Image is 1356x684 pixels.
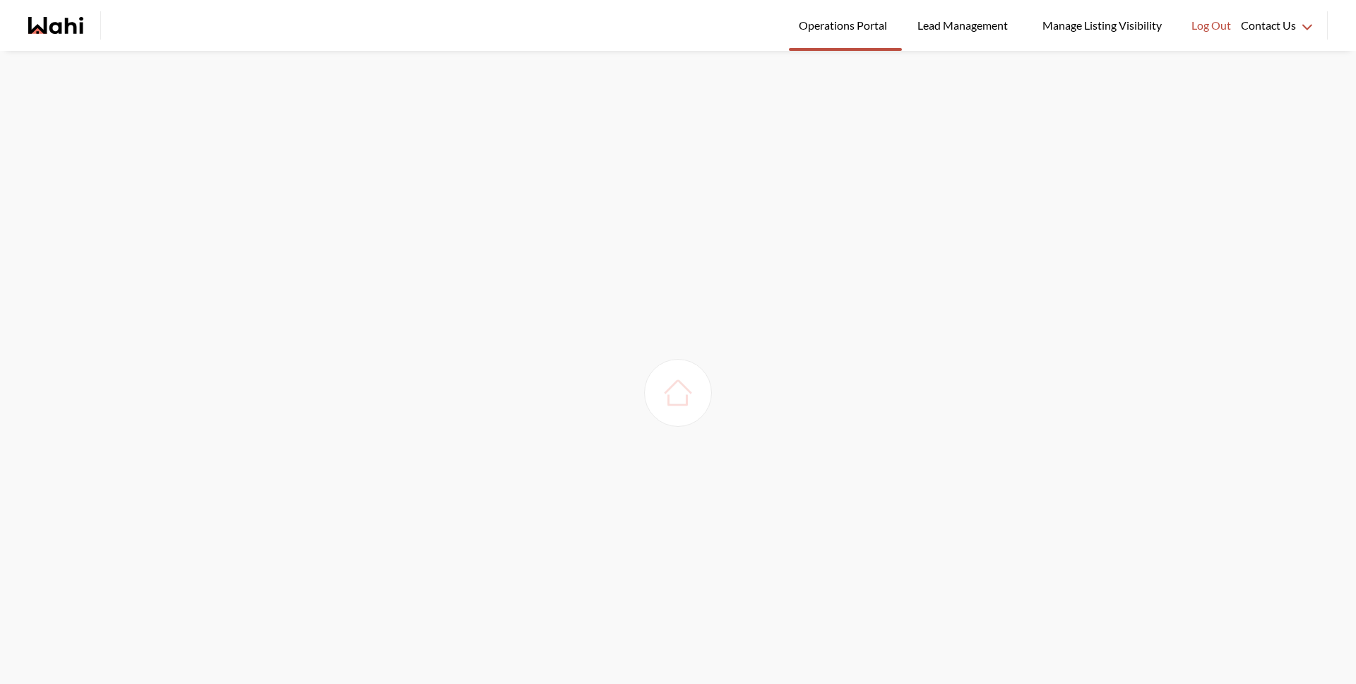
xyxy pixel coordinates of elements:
span: Manage Listing Visibility [1038,16,1166,35]
img: loading house image [658,373,698,413]
a: Wahi homepage [28,17,83,34]
span: Operations Portal [799,16,892,35]
span: Log Out [1191,16,1231,35]
span: Lead Management [917,16,1013,35]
